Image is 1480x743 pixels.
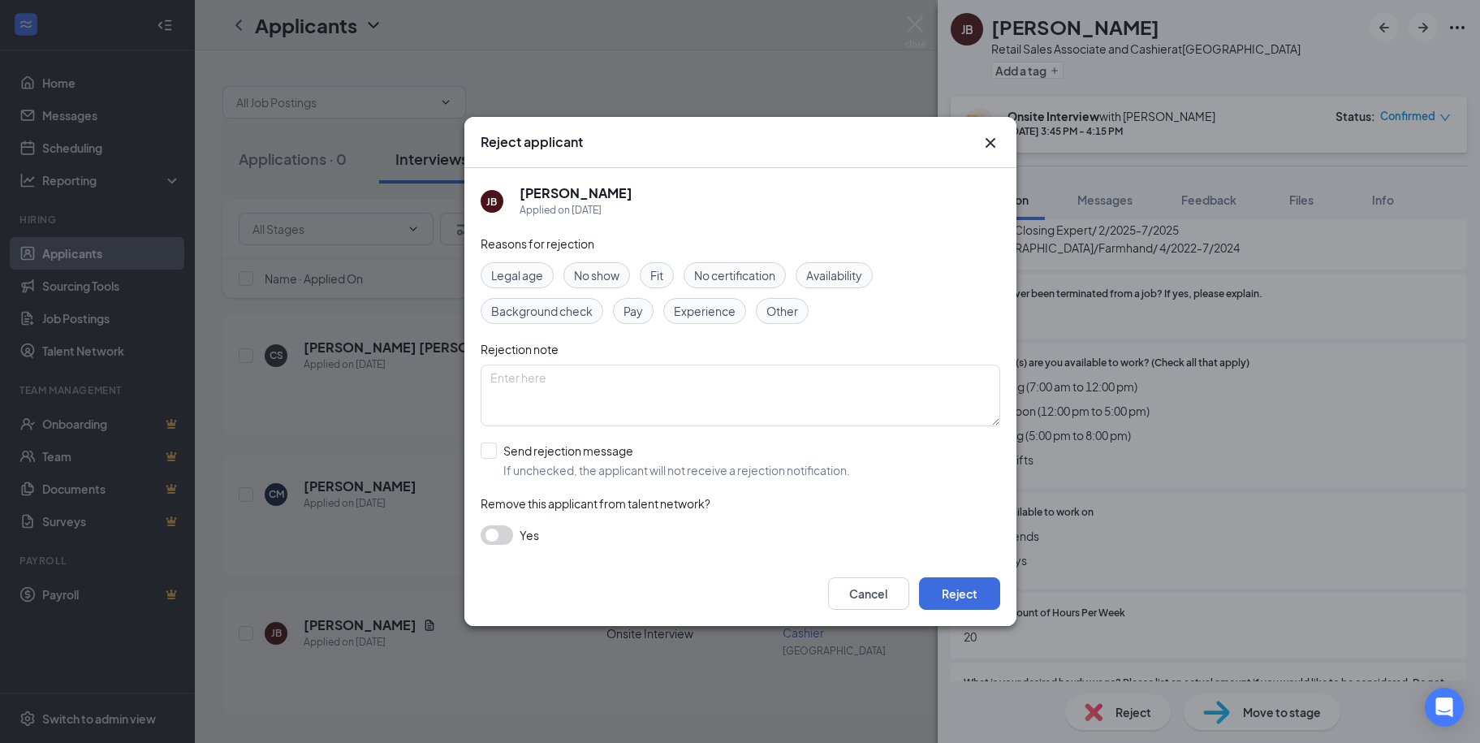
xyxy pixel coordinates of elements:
span: Rejection note [481,342,559,356]
div: Open Intercom Messenger [1425,688,1464,727]
span: Legal age [491,266,543,284]
span: Fit [650,266,663,284]
h3: Reject applicant [481,133,583,151]
div: JB [486,195,497,209]
span: Yes [520,525,539,545]
span: Other [766,302,798,320]
svg: Cross [981,133,1000,153]
h5: [PERSON_NAME] [520,184,632,202]
span: No certification [694,266,775,284]
button: Close [981,133,1000,153]
div: Applied on [DATE] [520,202,632,218]
button: Reject [919,577,1000,610]
span: Pay [623,302,643,320]
button: Cancel [828,577,909,610]
span: Remove this applicant from talent network? [481,496,710,511]
span: Reasons for rejection [481,236,594,251]
span: Availability [806,266,862,284]
span: Experience [674,302,736,320]
span: Background check [491,302,593,320]
span: No show [574,266,619,284]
